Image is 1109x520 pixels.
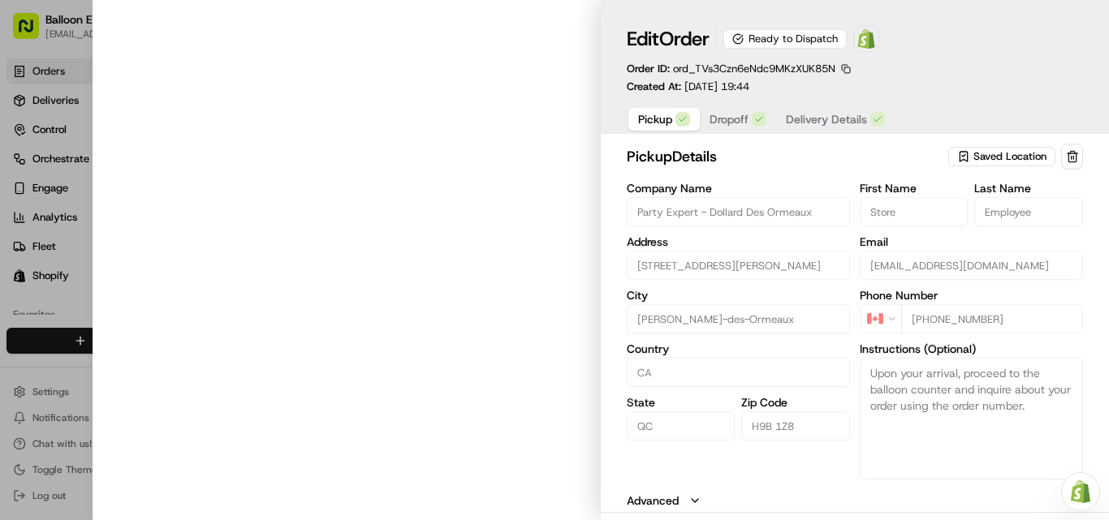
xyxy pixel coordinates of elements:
h2: pickup Details [627,145,945,168]
label: Phone Number [860,290,1083,301]
label: Last Name [974,183,1083,194]
button: Saved Location [948,145,1058,168]
input: Enter city [627,304,850,333]
span: Order [659,26,710,52]
span: Pickup [638,111,672,127]
label: Email [860,236,1083,247]
label: Advanced [627,492,679,509]
span: Saved Location [973,149,1046,164]
label: State [627,397,736,408]
label: Zip Code [741,397,850,408]
label: First Name [860,183,969,194]
input: Enter company name [627,197,850,226]
input: Enter country [627,358,850,387]
input: Enter state [627,411,736,440]
button: Advanced [627,492,1083,509]
input: Enter phone number [901,304,1083,333]
label: Company Name [627,183,850,194]
div: Ready to Dispatch [723,29,847,49]
a: Shopify [853,26,879,52]
label: Instructions (Optional) [860,343,1083,355]
label: Country [627,343,850,355]
h1: Edit [627,26,710,52]
label: Address [627,236,850,247]
label: City [627,290,850,301]
input: 3357 Bd des Sources, Dollard-des-Ormeaux, QC H9B 1Z8, CA [627,251,850,280]
input: Enter first name [860,197,969,226]
input: Enter last name [974,197,1083,226]
span: Dropoff [710,111,749,127]
textarea: Upon your arrival, proceed to the balloon counter and inquire about your order using the order nu... [860,358,1083,479]
img: Shopify [857,29,876,49]
input: Enter zip code [741,411,850,440]
p: Order ID: [627,62,835,76]
p: Created At: [627,80,749,94]
span: ord_TVs3Czn6eNdc9MKzXUK85N [673,62,835,75]
span: [DATE] 19:44 [684,80,749,93]
span: Delivery Details [786,111,867,127]
input: Enter email [860,251,1083,280]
